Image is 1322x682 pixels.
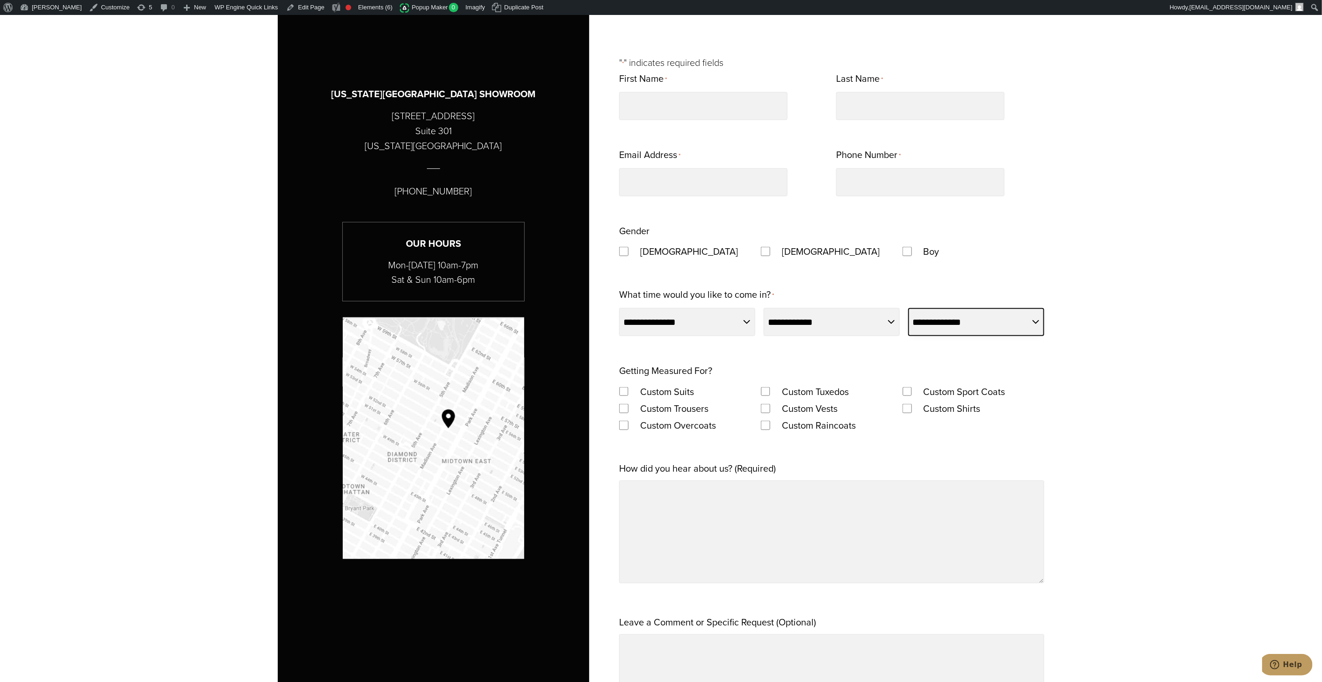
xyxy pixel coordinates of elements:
[619,286,774,304] label: What time would you like to come in?
[619,460,776,477] label: How did you hear about us? (Required)
[773,383,858,400] label: Custom Tuxedos
[773,243,889,260] label: [DEMOGRAPHIC_DATA]
[343,237,524,251] h3: Our Hours
[773,417,865,434] label: Custom Raincoats
[343,317,524,559] img: Google map with pin showing Alan David location at Madison Avenue & 53rd Street NY
[631,400,718,417] label: Custom Trousers
[343,317,524,559] a: Map to Alan David Custom
[631,243,747,260] label: [DEMOGRAPHIC_DATA]
[346,5,351,10] div: Focus keyphrase not set
[914,243,949,260] label: Boy
[773,400,847,417] label: Custom Vests
[836,70,883,88] label: Last Name
[331,87,535,101] h3: [US_STATE][GEOGRAPHIC_DATA] SHOWROOM
[619,55,1044,70] p: " " indicates required fields
[631,383,703,400] label: Custom Suits
[619,70,667,88] label: First Name
[365,108,502,153] p: [STREET_ADDRESS] Suite 301 [US_STATE][GEOGRAPHIC_DATA]
[343,258,524,287] p: Mon-[DATE] 10am-7pm Sat & Sun 10am-6pm
[836,146,901,165] label: Phone Number
[914,400,990,417] label: Custom Shirts
[914,383,1015,400] label: Custom Sport Coats
[619,614,816,631] label: Leave a Comment or Specific Request (Optional)
[1262,654,1313,677] iframe: Opens a widget where you can chat to one of our agents
[1190,4,1293,11] span: [EMAIL_ADDRESS][DOMAIN_NAME]
[619,146,680,165] label: Email Address
[449,3,459,12] span: 0
[395,184,472,199] p: [PHONE_NUMBER]
[619,362,712,379] legend: Getting Measured For?
[631,417,725,434] label: Custom Overcoats
[619,223,650,239] legend: Gender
